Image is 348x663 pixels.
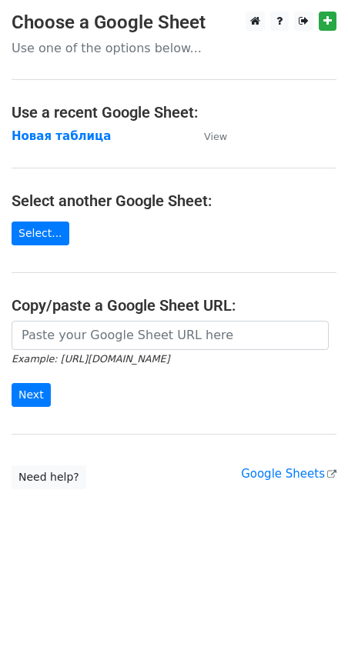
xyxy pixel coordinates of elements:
[12,40,336,56] p: Use one of the options below...
[12,465,86,489] a: Need help?
[12,129,111,143] a: Новая таблица
[12,353,169,365] small: Example: [URL][DOMAIN_NAME]
[12,12,336,34] h3: Choose a Google Sheet
[204,131,227,142] small: View
[241,467,336,481] a: Google Sheets
[12,192,336,210] h4: Select another Google Sheet:
[12,296,336,315] h4: Copy/paste a Google Sheet URL:
[12,222,69,245] a: Select...
[12,103,336,122] h4: Use a recent Google Sheet:
[12,321,329,350] input: Paste your Google Sheet URL here
[189,129,227,143] a: View
[12,383,51,407] input: Next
